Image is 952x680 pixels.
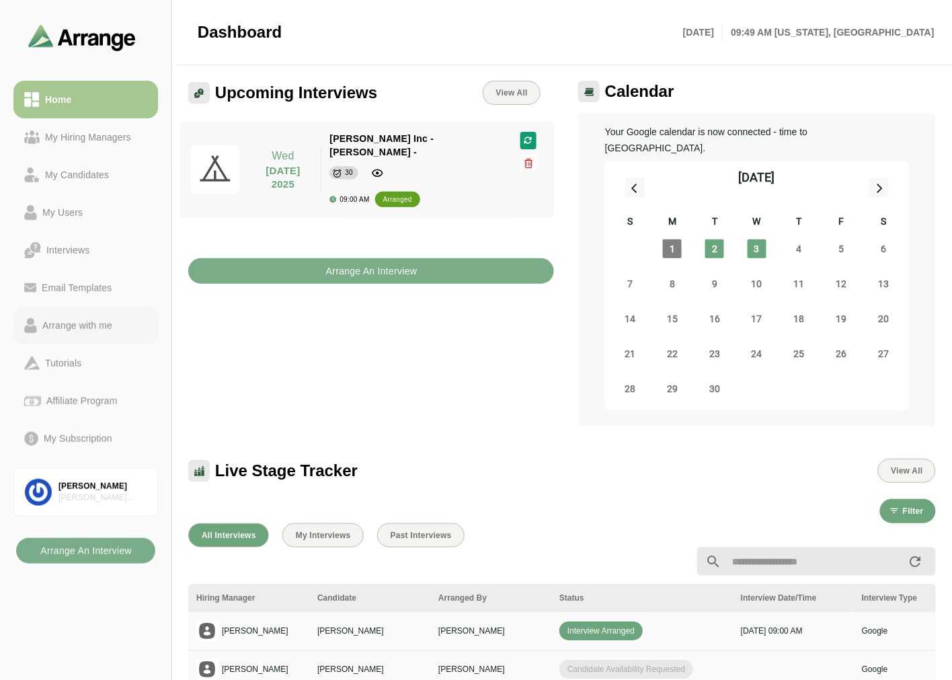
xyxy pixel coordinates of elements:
[222,663,288,675] p: [PERSON_NAME]
[705,344,724,363] span: Tuesday, September 23, 2025
[317,625,422,637] p: [PERSON_NAME]
[13,468,158,517] a: [PERSON_NAME][PERSON_NAME] Associates
[748,239,766,258] span: Wednesday, September 3, 2025
[253,148,313,164] p: Wed
[790,309,809,328] span: Thursday, September 18, 2025
[198,22,282,42] span: Dashboard
[196,592,301,604] div: Hiring Manager
[748,344,766,363] span: Wednesday, September 24, 2025
[188,523,269,547] button: All Interviews
[880,499,936,523] button: Filter
[40,355,87,371] div: Tutorials
[705,239,724,258] span: Tuesday, September 2, 2025
[222,625,288,637] p: [PERSON_NAME]
[40,129,136,145] div: My Hiring Managers
[325,258,418,284] b: Arrange An Interview
[663,344,682,363] span: Monday, September 22, 2025
[736,214,779,231] div: W
[16,538,155,564] button: Arrange An Interview
[253,164,313,191] p: [DATE] 2025
[215,461,358,481] span: Live Stage Tracker
[483,81,541,105] a: View All
[832,239,851,258] span: Friday, September 5, 2025
[605,81,674,102] span: Calendar
[377,523,465,547] button: Past Interviews
[41,393,122,409] div: Affiliate Program
[40,167,114,183] div: My Candidates
[748,309,766,328] span: Wednesday, September 17, 2025
[495,88,528,98] span: View All
[832,274,851,293] span: Friday, September 12, 2025
[201,531,256,540] span: All Interviews
[832,344,851,363] span: Friday, September 26, 2025
[739,168,775,187] div: [DATE]
[390,531,452,540] span: Past Interviews
[317,592,422,604] div: Candidate
[13,344,158,382] a: Tutorials
[13,81,158,118] a: Home
[605,124,909,156] p: Your Google calendar is now connected - time to [GEOGRAPHIC_DATA].
[559,660,693,679] span: Candidate Availability Requested
[37,317,118,334] div: Arrange with me
[878,459,936,483] button: View All
[741,592,846,604] div: Interview Date/Time
[621,344,639,363] span: Sunday, September 21, 2025
[875,309,894,328] span: Saturday, September 20, 2025
[875,344,894,363] span: Saturday, September 27, 2025
[13,156,158,194] a: My Candidates
[13,382,158,420] a: Affiliate Program
[790,344,809,363] span: Thursday, September 25, 2025
[438,663,543,675] p: [PERSON_NAME]
[40,91,77,108] div: Home
[191,145,239,194] img: pwa-512x512.png
[438,592,543,604] div: Arranged By
[741,625,846,637] p: [DATE] 09:00 AM
[663,309,682,328] span: Monday, September 15, 2025
[891,466,923,476] span: View All
[58,492,147,504] div: [PERSON_NAME] Associates
[13,231,158,269] a: Interviews
[438,625,543,637] p: [PERSON_NAME]
[723,24,935,40] p: 09:49 AM [US_STATE], [GEOGRAPHIC_DATA]
[778,214,820,231] div: T
[621,309,639,328] span: Sunday, September 14, 2025
[329,133,434,157] span: [PERSON_NAME] Inc - [PERSON_NAME] -
[13,269,158,307] a: Email Templates
[13,307,158,344] a: Arrange with me
[651,214,694,231] div: M
[621,274,639,293] span: Sunday, September 7, 2025
[663,239,682,258] span: Monday, September 1, 2025
[705,309,724,328] span: Tuesday, September 16, 2025
[748,274,766,293] span: Wednesday, September 10, 2025
[820,214,863,231] div: F
[663,379,682,398] span: Monday, September 29, 2025
[694,214,736,231] div: T
[188,258,554,284] button: Arrange An Interview
[345,166,353,180] div: 30
[41,242,95,258] div: Interviews
[663,274,682,293] span: Monday, September 8, 2025
[790,239,809,258] span: Thursday, September 4, 2025
[196,620,218,642] img: placeholder logo
[40,538,132,564] b: Arrange An Interview
[609,214,651,231] div: S
[683,24,723,40] p: [DATE]
[329,196,369,203] div: 09:00 AM
[13,420,158,457] a: My Subscription
[621,379,639,398] span: Sunday, September 28, 2025
[295,531,351,540] span: My Interviews
[705,379,724,398] span: Tuesday, September 30, 2025
[875,239,894,258] span: Saturday, September 6, 2025
[196,658,218,680] img: placeholder logo
[13,118,158,156] a: My Hiring Managers
[58,481,147,492] div: [PERSON_NAME]
[282,523,364,547] button: My Interviews
[37,204,88,221] div: My Users
[790,274,809,293] span: Thursday, September 11, 2025
[559,592,725,604] div: Status
[902,506,924,516] span: Filter
[215,83,377,103] span: Upcoming Interviews
[908,554,924,570] i: appended action
[38,430,118,447] div: My Subscription
[559,621,643,640] span: Interview Arranged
